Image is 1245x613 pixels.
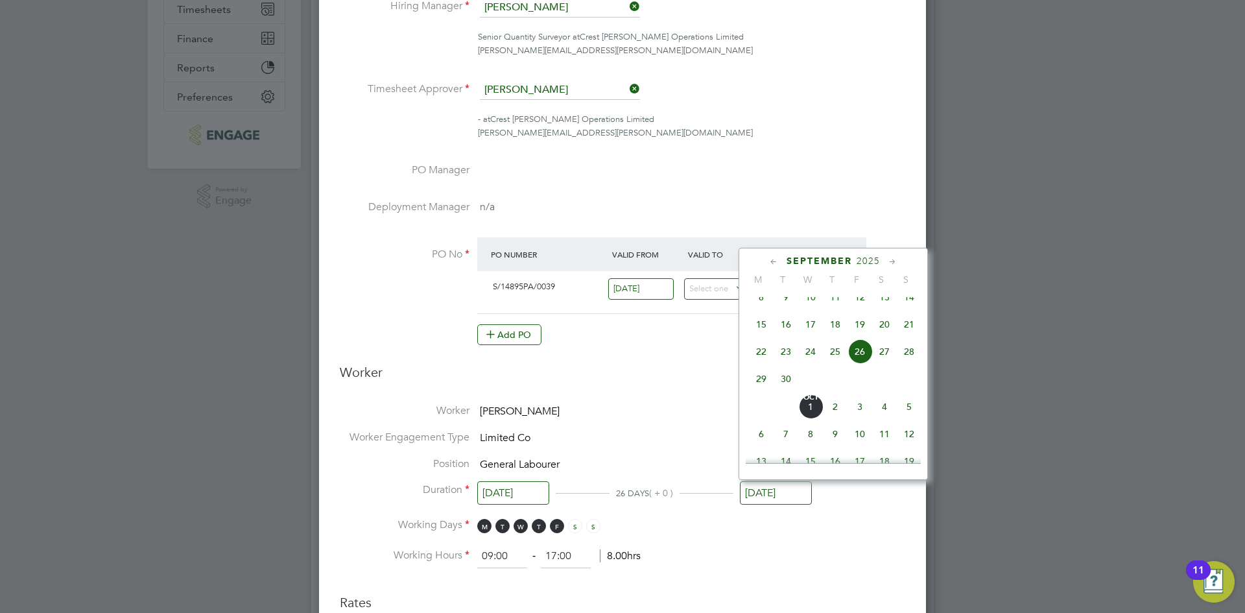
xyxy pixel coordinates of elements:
[848,312,872,337] span: 19
[477,481,549,505] input: Select one
[608,278,674,300] input: Select one
[340,549,469,562] label: Working Hours
[897,312,921,337] span: 21
[480,431,530,444] span: Limited Co
[749,422,774,446] span: 6
[477,545,527,568] input: 08:00
[568,519,582,533] span: S
[477,519,492,533] span: M
[340,483,469,497] label: Duration
[844,274,869,285] span: F
[514,519,528,533] span: W
[478,44,905,58] div: [PERSON_NAME][EMAIL_ADDRESS][PERSON_NAME][DOMAIN_NAME]
[340,518,469,532] label: Working Days
[823,422,848,446] span: 9
[746,274,770,285] span: M
[774,339,798,364] span: 23
[1193,561,1235,603] button: Open Resource Center, 11 new notifications
[872,312,897,337] span: 20
[798,422,823,446] span: 8
[340,364,905,391] h3: Worker
[897,339,921,364] span: 28
[872,285,897,309] span: 13
[480,80,640,100] input: Search for...
[480,458,560,471] span: General Labourer
[1192,570,1204,587] div: 11
[774,312,798,337] span: 16
[600,549,641,562] span: 8.00hrs
[740,481,812,505] input: Select one
[493,281,555,292] span: S/14895PA/0039
[798,394,823,401] span: Oct
[685,243,761,266] div: Valid To
[872,422,897,446] span: 11
[795,274,820,285] span: W
[616,488,649,499] span: 26 DAYS
[749,312,774,337] span: 15
[823,312,848,337] span: 18
[848,339,872,364] span: 26
[684,278,750,300] input: Select one
[340,82,469,96] label: Timesheet Approver
[774,422,798,446] span: 7
[580,31,744,42] span: Crest [PERSON_NAME] Operations Limited
[798,394,823,419] span: 1
[340,200,469,214] label: Deployment Manager
[848,394,872,419] span: 3
[848,422,872,446] span: 10
[774,367,798,391] span: 30
[823,394,848,419] span: 2
[848,449,872,474] span: 17
[749,449,774,474] span: 13
[495,519,510,533] span: T
[532,519,546,533] span: T
[488,243,609,266] div: PO Number
[586,519,600,533] span: S
[872,339,897,364] span: 27
[478,31,580,42] span: Senior Quantity Surveyor at
[823,285,848,309] span: 11
[340,163,469,177] label: PO Manager
[848,285,872,309] span: 12
[340,248,469,261] label: PO No
[770,274,795,285] span: T
[340,404,469,418] label: Worker
[774,285,798,309] span: 9
[823,339,848,364] span: 25
[340,431,469,444] label: Worker Engagement Type
[340,581,905,611] h3: Rates
[798,285,823,309] span: 10
[530,549,538,562] span: ‐
[897,285,921,309] span: 14
[897,394,921,419] span: 5
[894,274,918,285] span: S
[480,200,495,213] span: n/a
[550,519,564,533] span: F
[480,405,560,418] span: [PERSON_NAME]
[541,545,591,568] input: 17:00
[872,394,897,419] span: 4
[649,487,673,499] span: ( + 0 )
[490,114,654,125] span: Crest [PERSON_NAME] Operations Limited
[340,457,469,471] label: Position
[760,243,836,266] div: Expiry
[478,127,753,138] span: [PERSON_NAME][EMAIL_ADDRESS][PERSON_NAME][DOMAIN_NAME]
[897,449,921,474] span: 19
[857,256,880,267] span: 2025
[798,312,823,337] span: 17
[869,274,894,285] span: S
[609,243,685,266] div: Valid From
[798,339,823,364] span: 24
[820,274,844,285] span: T
[897,422,921,446] span: 12
[823,449,848,474] span: 16
[798,449,823,474] span: 15
[787,256,852,267] span: September
[478,114,490,125] span: - at
[749,339,774,364] span: 22
[872,449,897,474] span: 18
[749,367,774,391] span: 29
[774,449,798,474] span: 14
[477,324,541,345] button: Add PO
[749,285,774,309] span: 8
